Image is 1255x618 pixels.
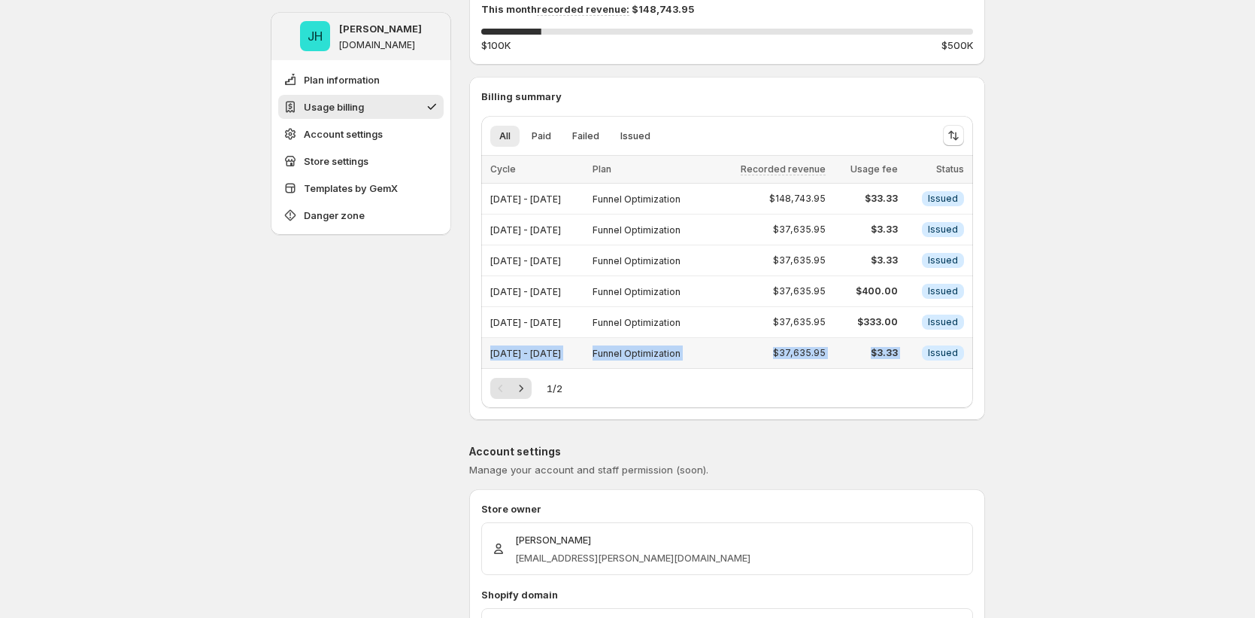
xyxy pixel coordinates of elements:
span: Funnel Optimization [593,193,681,205]
span: Store settings [304,154,368,169]
button: Danger zone [278,203,444,227]
span: Issued [928,193,958,205]
button: Sort the results [943,125,964,146]
span: $3.33 [835,254,897,266]
span: recorded revenue: [537,3,629,16]
span: Status [936,163,964,175]
button: Account settings [278,122,444,146]
span: $400.00 [835,285,897,297]
span: Issued [928,224,958,236]
span: $500K [941,38,973,53]
span: All [499,130,511,142]
span: Funnel Optimization [593,224,681,236]
span: Danger zone [304,208,365,223]
button: Usage billing [278,95,444,119]
p: Shopify domain [481,587,973,602]
button: Next [511,378,532,399]
span: $333.00 [835,316,897,328]
button: Plan information [278,68,444,92]
p: This month $148,743.95 [481,2,973,17]
span: Funnel Optimization [593,348,681,359]
p: Store owner [481,501,973,516]
span: Issued [928,316,958,328]
span: Issued [620,130,650,142]
span: Issued [928,347,958,359]
p: [PERSON_NAME] [339,21,422,36]
text: JH [308,29,323,44]
p: [PERSON_NAME] [515,532,750,547]
span: $3.33 [835,347,897,359]
span: Failed [572,130,599,142]
span: [DATE] - [DATE] [490,286,561,297]
span: Jena Hoang [300,21,330,51]
span: Templates by GemX [304,181,398,196]
span: $37,635.95 [773,347,826,359]
p: [EMAIL_ADDRESS][PERSON_NAME][DOMAIN_NAME] [515,550,750,565]
span: [DATE] - [DATE] [490,255,561,266]
span: Issued [928,254,958,266]
span: $37,635.95 [773,254,826,266]
span: $148,743.95 [769,193,826,205]
span: Recorded revenue [741,163,826,175]
span: Plan [593,163,611,175]
span: $3.33 [835,224,897,236]
nav: Pagination [490,378,532,399]
span: Issued [928,285,958,297]
span: 1 / 2 [547,381,562,396]
span: $37,635.95 [773,224,826,236]
span: Funnel Optimization [593,255,681,266]
span: $37,635.95 [773,316,826,328]
span: Usage billing [304,99,364,114]
span: Plan information [304,72,380,87]
span: Paid [532,130,551,142]
span: [DATE] - [DATE] [490,224,561,236]
span: $33.33 [835,193,897,205]
button: Templates by GemX [278,176,444,200]
span: [DATE] - [DATE] [490,317,561,328]
span: $100K [481,38,511,53]
span: [DATE] - [DATE] [490,348,561,359]
span: Funnel Optimization [593,286,681,297]
p: Billing summary [481,89,973,104]
span: Usage fee [850,163,898,175]
span: $37,635.95 [773,285,826,297]
span: [DATE] - [DATE] [490,193,561,205]
p: [DOMAIN_NAME] [339,39,415,51]
span: Funnel Optimization [593,317,681,328]
button: Store settings [278,149,444,173]
span: Manage your account and staff permission (soon). [469,464,708,476]
span: Cycle [490,163,516,175]
p: Account settings [469,444,985,459]
span: Account settings [304,126,383,142]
